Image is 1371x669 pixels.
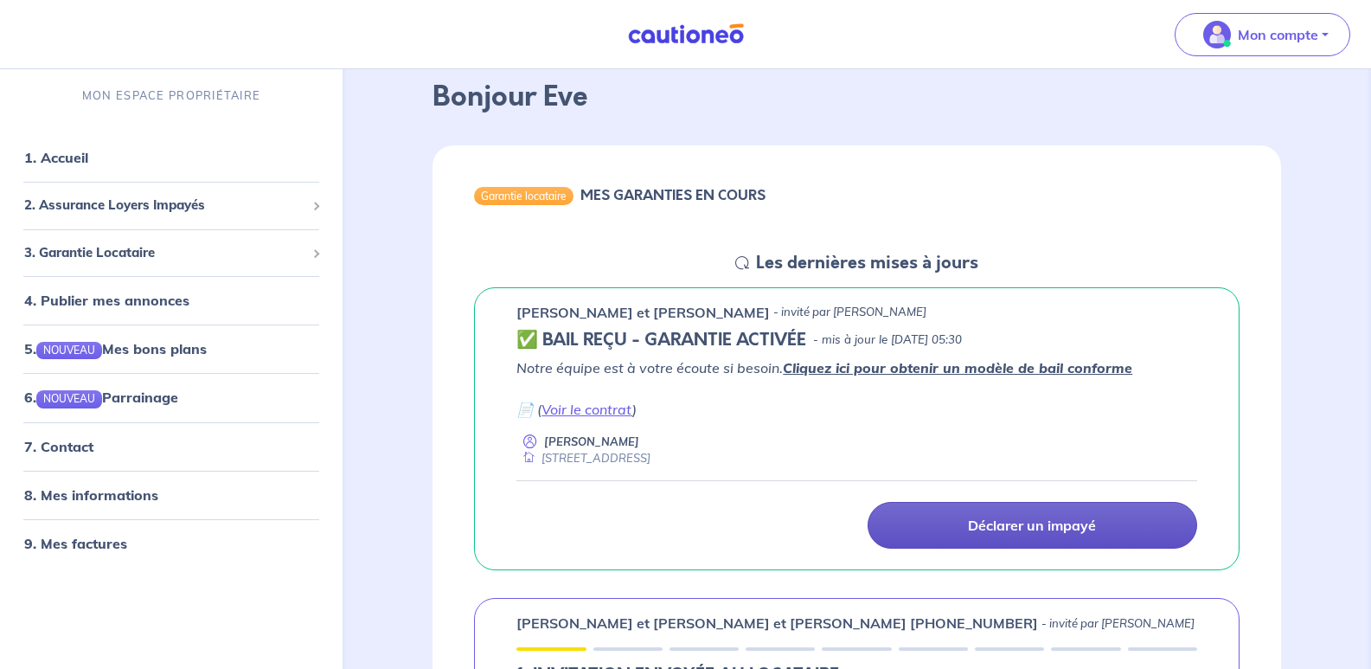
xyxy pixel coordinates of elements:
[868,502,1197,549] a: Déclarer un impayé
[7,478,336,512] div: 8. Mes informations
[580,187,766,203] h6: MES GARANTIES EN COURS
[7,381,336,415] div: 6.NOUVEAUParrainage
[7,331,336,366] div: 5.NOUVEAUMes bons plans
[24,292,189,309] a: 4. Publier mes annonces
[516,330,1197,351] div: state: CONTRACT-VALIDATED, Context: IN-LANDLORD,IS-GL-CAUTION-IN-LANDLORD
[24,340,207,357] a: 5.NOUVEAUMes bons plans
[82,87,260,104] p: MON ESPACE PROPRIÉTAIRE
[24,389,178,407] a: 6.NOUVEAUParrainage
[7,236,336,270] div: 3. Garantie Locataire
[621,23,751,45] img: Cautioneo
[756,253,978,273] h5: Les dernières mises à jours
[7,429,336,464] div: 7. Contact
[24,196,305,215] span: 2. Assurance Loyers Impayés
[1041,615,1195,633] p: - invité par [PERSON_NAME]
[1238,24,1318,45] p: Mon compte
[516,613,1038,634] p: [PERSON_NAME] et [PERSON_NAME] et [PERSON_NAME] [PHONE_NUMBER]
[24,243,305,263] span: 3. Garantie Locataire
[773,304,926,321] p: - invité par [PERSON_NAME]
[432,76,1281,118] p: Bonjour Eve
[24,535,127,552] a: 9. Mes factures
[968,517,1096,534] p: Déclarer un impayé
[516,302,770,323] p: [PERSON_NAME] et [PERSON_NAME]
[516,450,650,466] div: [STREET_ADDRESS]
[7,140,336,175] div: 1. Accueil
[1203,21,1231,48] img: illu_account_valid_menu.svg
[7,189,336,222] div: 2. Assurance Loyers Impayés
[813,331,962,349] p: - mis à jour le [DATE] 05:30
[516,330,806,351] h5: ✅ BAIL REÇU - GARANTIE ACTIVÉE
[7,526,336,561] div: 9. Mes factures
[544,434,639,450] p: [PERSON_NAME]
[516,359,1132,376] em: Notre équipe est à votre écoute si besoin.
[541,401,632,418] a: Voir le contrat
[24,438,93,455] a: 7. Contact
[783,359,1132,376] a: Cliquez ici pour obtenir un modèle de bail conforme
[24,486,158,504] a: 8. Mes informations
[7,283,336,318] div: 4. Publier mes annonces
[24,149,88,166] a: 1. Accueil
[474,187,573,204] div: Garantie locataire
[1175,13,1350,56] button: illu_account_valid_menu.svgMon compte
[516,401,637,418] em: 📄 ( )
